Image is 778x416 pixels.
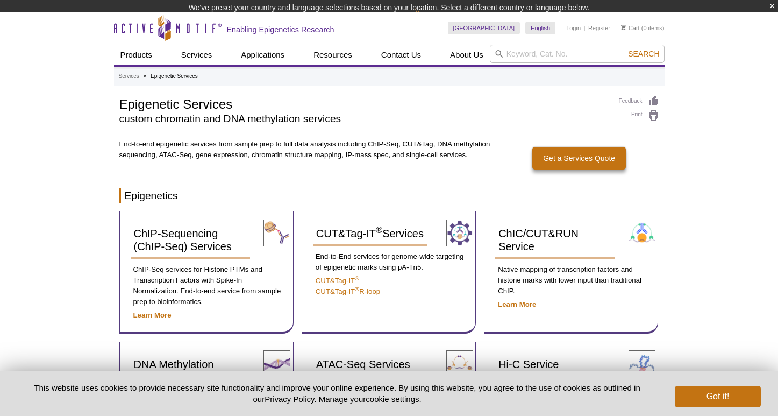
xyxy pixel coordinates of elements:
span: ChIP-Sequencing (ChIP-Seq) Services [134,228,232,252]
a: Register [588,24,610,32]
sup: ® [355,286,359,292]
p: Native mapping of transcription factors and histone marks with lower input than traditional ChIP. [495,264,647,297]
a: Products [114,45,159,65]
img: ATAC-Seq Services [446,350,473,377]
a: DNA Methylation Services [131,353,251,390]
a: Login [566,24,581,32]
span: Hi-C Service [498,358,559,370]
img: ChIC/CUT&RUN Service [629,220,655,246]
button: Got it! [675,386,761,407]
img: Change Here [415,8,444,33]
input: Keyword, Cat. No. [490,45,665,63]
span: DNA Methylation Services [134,358,214,383]
span: Search [628,50,659,58]
li: » [144,73,147,79]
li: Epigenetic Services [151,73,198,79]
button: cookie settings [366,394,419,404]
a: [GEOGRAPHIC_DATA] [448,22,520,34]
p: End-to-end epigenetic services from sample prep to full data analysis including ChIP-Seq, CUT&Tag... [119,139,491,160]
h2: custom chromatin and DNA methylation services [119,114,608,124]
p: This website uses cookies to provide necessary site functionality and improve your online experie... [17,382,657,405]
sup: ® [376,225,382,236]
a: Get a Services Quote [532,147,626,170]
a: Applications [234,45,291,65]
a: Print [619,110,659,122]
a: Feedback [619,95,659,107]
img: CUT&Tag-IT® Services [446,220,473,246]
li: | [584,22,586,34]
img: Your Cart [621,25,626,30]
a: Learn More [498,300,536,308]
sup: ® [355,275,359,281]
a: Cart [621,24,640,32]
a: Hi-C Service [495,353,562,377]
h2: Epigenetics [119,188,659,203]
span: CUT&Tag-IT Services [316,228,424,239]
a: Contact Us [375,45,427,65]
a: Privacy Policy [265,394,314,404]
a: Services [175,45,219,65]
p: ChIP-Seq services for Histone PTMs and Transcription Factors with Spike-In Normalization. End-to-... [131,264,282,307]
li: (0 items) [621,22,665,34]
a: ChIC/CUT&RUN Service [495,222,615,259]
span: ATAC-Seq Services [316,358,410,370]
a: CUT&Tag-IT®R-loop [316,287,380,295]
a: CUT&Tag-IT® [316,277,359,285]
a: Services [119,72,139,81]
h1: Epigenetic Services [119,95,608,111]
img: DNA Methylation Services [263,350,290,377]
a: ATAC-Seq Services [313,353,413,377]
img: ChIP-Seq Services [263,220,290,246]
h2: Enabling Epigenetics Research [227,25,334,34]
img: Hi-C Service [629,350,655,377]
a: Resources [307,45,359,65]
a: About Us [444,45,490,65]
button: Search [625,49,662,59]
a: Learn More [133,311,172,319]
p: End-to-End services for genome-wide targeting of epigenetic marks using pA-Tn5. [313,251,465,273]
a: CUT&Tag-IT®Services [313,222,427,246]
a: ChIP-Sequencing (ChIP-Seq) Services [131,222,251,259]
span: ChIC/CUT&RUN Service [498,228,579,252]
a: English [525,22,555,34]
